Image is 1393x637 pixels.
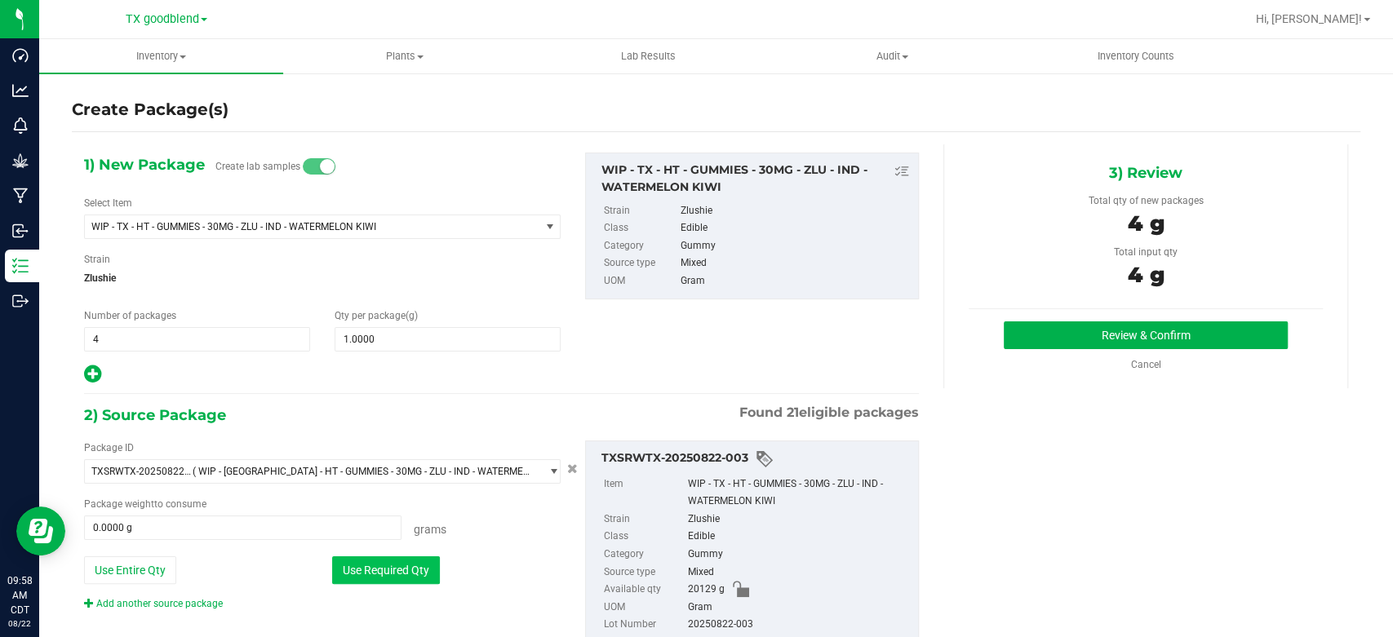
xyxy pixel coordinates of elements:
[91,221,515,232] span: WIP - TX - HT - GUMMIES - 30MG - ZLU - IND - WATERMELON KIWI
[770,39,1014,73] a: Audit
[193,466,533,477] span: ( WIP - [GEOGRAPHIC_DATA] - HT - GUMMIES - 30MG - ZLU - IND - WATERMELON KIWI )
[125,498,154,510] span: weight
[1256,12,1362,25] span: Hi, [PERSON_NAME]!
[84,310,176,321] span: Number of packages
[771,49,1014,64] span: Audit
[604,599,685,617] label: UOM
[1014,39,1258,73] a: Inventory Counts
[604,237,677,255] label: Category
[604,202,677,220] label: Strain
[526,39,770,73] a: Lab Results
[688,564,910,582] div: Mixed
[604,254,677,272] label: Source type
[1109,161,1182,185] span: 3) Review
[599,49,698,64] span: Lab Results
[681,219,910,237] div: Edible
[1114,246,1178,258] span: Total input qty
[12,153,29,169] inline-svg: Grow
[604,546,685,564] label: Category
[688,581,725,599] span: 20129 g
[12,117,29,134] inline-svg: Monitoring
[12,293,29,309] inline-svg: Outbound
[332,556,440,584] button: Use Required Qty
[84,498,206,510] span: Package to consume
[688,476,910,511] div: WIP - TX - HT - GUMMIES - 30MG - ZLU - IND - WATERMELON KIWI
[1004,321,1287,349] button: Review & Confirm
[12,188,29,204] inline-svg: Manufacturing
[604,616,685,634] label: Lot Number
[604,272,677,290] label: UOM
[1127,210,1164,237] span: 4 g
[335,310,418,321] span: Qty per package
[335,328,560,351] input: 1.0000
[84,266,561,290] span: Zlushie
[604,581,685,599] label: Available qty
[283,39,527,73] a: Plants
[414,523,446,536] span: Grams
[406,310,418,321] span: (g)
[1130,359,1160,370] a: Cancel
[688,528,910,546] div: Edible
[787,405,799,420] span: 21
[84,252,110,267] label: Strain
[284,49,526,64] span: Plants
[84,598,223,609] a: Add another source package
[84,403,226,427] span: 2) Source Package
[604,528,685,546] label: Class
[126,12,199,26] span: TX goodblend
[604,564,685,582] label: Source type
[85,516,401,539] input: 0.0000 g
[601,161,910,196] div: WIP - TX - HT - GUMMIES - 30MG - ZLU - IND - WATERMELON KIWI
[72,98,228,122] h4: Create Package(s)
[681,254,910,272] div: Mixed
[215,154,300,179] label: Create lab samples
[84,556,176,584] button: Use Entire Qty
[688,616,910,634] div: 20250822-003
[539,460,560,483] span: select
[84,153,205,177] span: 1) New Package
[12,47,29,64] inline-svg: Dashboard
[1127,262,1164,288] span: 4 g
[12,258,29,274] inline-svg: Inventory
[688,599,910,617] div: Gram
[604,476,685,511] label: Item
[91,466,193,477] span: TXSRWTX-20250822-003
[84,372,101,383] span: Add new output
[84,442,134,453] span: Package ID
[601,449,910,469] div: TXSRWTX-20250822-003
[7,573,32,617] p: 09:58 AM CDT
[85,328,309,351] input: 4
[539,215,560,238] span: select
[84,196,132,210] label: Select Item
[604,511,685,529] label: Strain
[681,202,910,220] div: Zlushie
[688,511,910,529] div: Zlushie
[688,546,910,564] div: Gummy
[12,223,29,239] inline-svg: Inbound
[681,237,910,255] div: Gummy
[562,458,583,481] button: Cancel button
[39,49,283,64] span: Inventory
[681,272,910,290] div: Gram
[12,82,29,99] inline-svg: Analytics
[7,617,32,630] p: 08/22
[16,507,65,555] iframe: Resource center
[1088,195,1203,206] span: Total qty of new packages
[1076,49,1196,64] span: Inventory Counts
[604,219,677,237] label: Class
[39,39,283,73] a: Inventory
[739,403,919,422] span: Found eligible packages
